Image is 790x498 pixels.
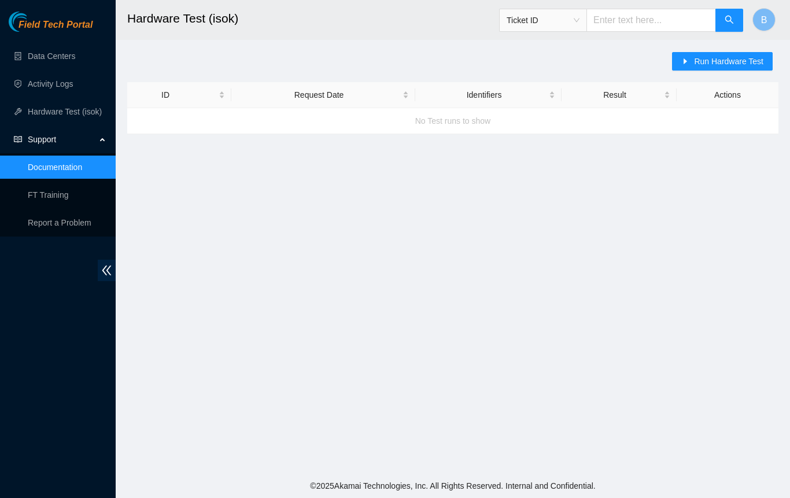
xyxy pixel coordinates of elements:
span: search [725,15,734,26]
div: No Test runs to show [127,105,778,137]
a: FT Training [28,190,69,200]
th: Actions [677,82,778,108]
span: Support [28,128,96,151]
button: search [715,9,743,32]
button: B [752,8,776,31]
span: double-left [98,260,116,281]
img: Akamai Technologies [9,12,58,32]
a: Activity Logs [28,79,73,88]
span: read [14,135,22,143]
span: Ticket ID [507,12,579,29]
input: Enter text here... [586,9,716,32]
a: Data Centers [28,51,75,61]
span: caret-right [681,57,689,67]
span: Field Tech Portal [19,20,93,31]
a: Documentation [28,163,82,172]
span: B [761,13,767,27]
p: Report a Problem [28,211,106,234]
button: caret-rightRun Hardware Test [672,52,773,71]
span: Run Hardware Test [694,55,763,68]
a: Akamai TechnologiesField Tech Portal [9,21,93,36]
a: Hardware Test (isok) [28,107,102,116]
footer: © 2025 Akamai Technologies, Inc. All Rights Reserved. Internal and Confidential. [116,474,790,498]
